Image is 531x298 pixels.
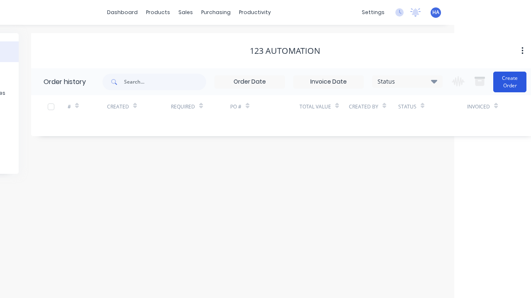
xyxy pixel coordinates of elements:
[300,95,349,118] div: Total Value
[294,76,363,88] input: Invoice Date
[197,6,235,19] div: purchasing
[398,95,468,118] div: Status
[373,77,442,86] div: Status
[174,6,197,19] div: sales
[349,103,378,111] div: Created By
[171,95,230,118] div: Required
[215,76,285,88] input: Order Date
[432,9,439,16] span: HA
[358,6,389,19] div: settings
[230,95,300,118] div: PO #
[142,6,174,19] div: products
[250,46,320,56] div: 123 Automation
[493,72,526,92] button: Create Order
[398,103,417,111] div: Status
[44,77,86,87] div: Order history
[467,103,490,111] div: Invoiced
[300,103,331,111] div: Total Value
[124,74,206,90] input: Search...
[230,103,241,111] div: PO #
[68,95,107,118] div: #
[235,6,275,19] div: productivity
[68,103,71,111] div: #
[467,95,507,118] div: Invoiced
[171,103,195,111] div: Required
[349,95,398,118] div: Created By
[107,103,129,111] div: Created
[103,6,142,19] a: dashboard
[107,95,171,118] div: Created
